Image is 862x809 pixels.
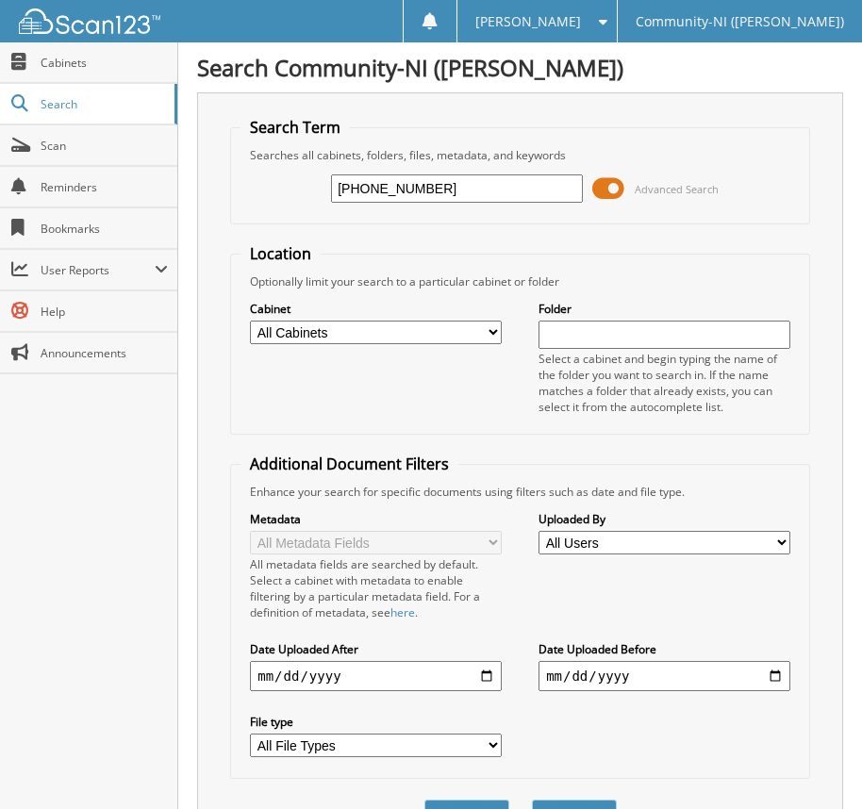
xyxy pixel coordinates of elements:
span: Help [41,304,168,320]
div: Optionally limit your search to a particular cabinet or folder [240,273,800,289]
span: User Reports [41,262,155,278]
input: end [539,661,790,691]
span: Search [41,96,165,112]
div: Enhance your search for specific documents using filters such as date and file type. [240,484,800,500]
span: Reminders [41,179,168,195]
label: Metadata [250,511,502,527]
div: All metadata fields are searched by default. Select a cabinet with metadata to enable filtering b... [250,556,502,620]
label: File type [250,714,502,730]
a: here [390,604,415,620]
iframe: Chat Widget [768,718,862,809]
span: Announcements [41,345,168,361]
input: start [250,661,502,691]
span: Bookmarks [41,221,168,237]
img: scan123-logo-white.svg [19,8,160,34]
span: Cabinets [41,55,168,71]
span: Scan [41,138,168,154]
legend: Additional Document Filters [240,454,458,474]
div: Select a cabinet and begin typing the name of the folder you want to search in. If the name match... [539,351,790,415]
span: Community-NI ([PERSON_NAME]) [636,16,844,27]
label: Cabinet [250,301,502,317]
label: Date Uploaded Before [539,641,790,657]
span: Advanced Search [635,182,719,196]
label: Date Uploaded After [250,641,502,657]
legend: Search Term [240,117,350,138]
h1: Search Community-NI ([PERSON_NAME]) [197,52,843,83]
label: Uploaded By [539,511,790,527]
span: [PERSON_NAME] [475,16,581,27]
legend: Location [240,243,321,264]
label: Folder [539,301,790,317]
div: Searches all cabinets, folders, files, metadata, and keywords [240,147,800,163]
